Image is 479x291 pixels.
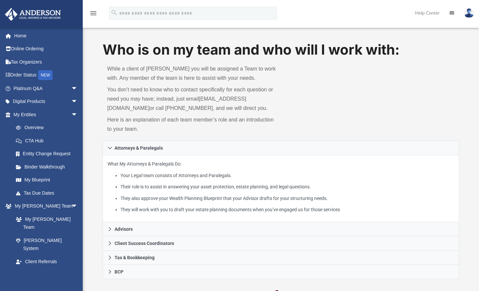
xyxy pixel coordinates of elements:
a: Order StatusNEW [5,69,88,82]
a: My [PERSON_NAME] Teamarrow_drop_down [5,200,84,213]
a: Home [5,29,88,42]
a: Platinum Q&Aarrow_drop_down [5,82,88,95]
a: menu [89,13,97,17]
li: They also approve your Wealth Planning Blueprint that your Advisor drafts for your structuring ne... [120,194,454,203]
a: My [PERSON_NAME] Team [9,213,81,234]
a: CTA Hub [9,134,88,147]
span: arrow_drop_down [71,200,84,213]
li: Their role is to assist in answering your asset protection, estate planning, and legal questions. [120,183,454,191]
a: [EMAIL_ADDRESS][DOMAIN_NAME] [107,96,246,111]
span: arrow_drop_down [71,268,84,282]
a: Tax Due Dates [9,186,88,200]
span: arrow_drop_down [71,108,84,121]
a: Entity Change Request [9,147,88,161]
span: Client Success Coordinators [115,241,174,246]
div: NEW [38,70,53,80]
a: Overview [9,121,88,134]
p: Here is an explanation of each team member’s role and an introduction to your team. [107,115,276,134]
span: arrow_drop_down [71,95,84,109]
li: They will work with you to draft your estate planning documents when you’ve engaged us for those ... [120,206,454,214]
p: What My Attorneys & Paralegals Do: [108,160,454,214]
i: menu [89,9,97,17]
a: [PERSON_NAME] System [9,234,84,255]
a: Online Ordering [5,42,88,56]
a: Client Referrals [9,255,84,268]
a: Digital Productsarrow_drop_down [5,95,88,108]
a: Binder Walkthrough [9,160,88,173]
a: Tax Organizers [5,55,88,69]
a: My Blueprint [9,173,84,187]
a: My Entitiesarrow_drop_down [5,108,88,121]
a: Attorneys & Paralegals [103,141,459,155]
img: User Pic [464,8,474,18]
i: search [111,9,118,16]
li: Your Legal team consists of Attorneys and Paralegals. [120,171,454,180]
p: You don’t need to know who to contact specifically for each question or need you may have; instea... [107,85,276,113]
span: BCP [115,269,123,274]
img: Anderson Advisors Platinum Portal [3,8,63,21]
span: Tax & Bookkeeping [115,255,155,260]
span: Attorneys & Paralegals [115,146,163,150]
a: Client Success Coordinators [103,236,459,251]
span: Advisors [115,227,133,231]
a: Tax & Bookkeeping [103,251,459,265]
div: Attorneys & Paralegals [103,155,459,222]
h1: Who is on my team and who will I work with: [103,40,459,60]
p: While a client of [PERSON_NAME] you will be assigned a Team to work with. Any member of the team ... [107,64,276,83]
a: My Documentsarrow_drop_down [5,268,84,281]
a: BCP [103,265,459,279]
span: arrow_drop_down [71,82,84,95]
a: Advisors [103,222,459,236]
